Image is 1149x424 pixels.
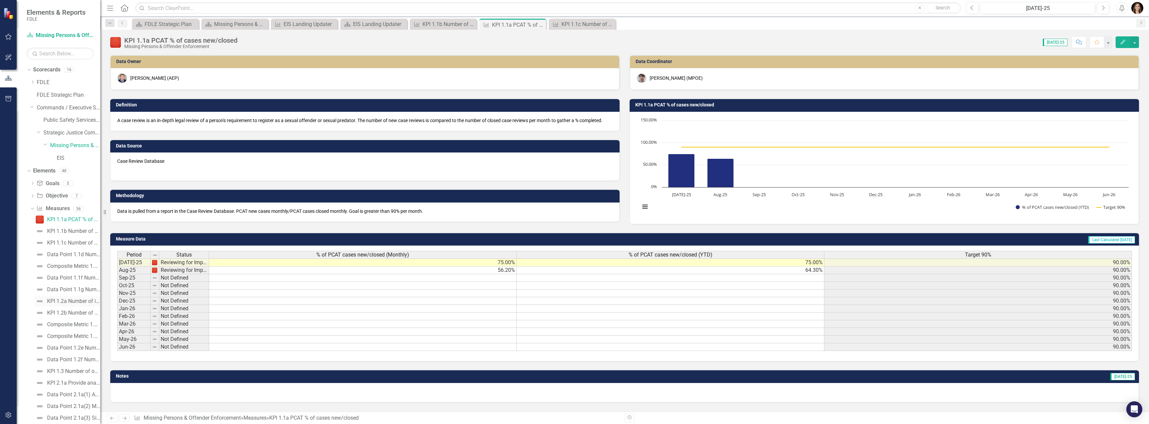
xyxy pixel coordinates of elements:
[50,142,100,149] a: Missing Persons & Offender Enforcement
[47,298,100,304] div: KPI 1.2a Number of in-person trainings held for a minimum .5 training hours regarding sexual offe...
[71,193,82,199] div: 7
[116,374,456,379] h3: Notes
[159,305,209,313] td: Not Defined
[36,344,44,352] img: Not Defined
[34,296,100,307] a: KPI 1.2a Number of in-person trainings held for a minimum .5 training hours regarding sexual offe...
[152,329,157,334] img: 8DAGhfEEPCf229AAAAAElFTkSuQmCC
[637,117,1132,217] svg: Interactive chart
[47,345,100,351] div: Data Point 1.2e Number of letters processed for the sexual offender/predator registry.
[707,158,734,187] path: Aug-25, 64.3. % of PCAT cases new/closed (YTD).
[36,309,44,317] img: Not Defined
[34,284,100,295] a: Data Point 1.1g Number of sexual offender/predator addresses corrected that were incorrectly mapp...
[117,274,151,282] td: Sep-25
[73,206,84,211] div: 36
[1131,2,1143,14] img: Heather Faulkner
[36,297,44,305] img: Not Defined
[824,305,1132,313] td: 90.00%
[34,366,100,377] a: KPI 1.3 Number of outreach events where EIS/ORS materials provided to the public or law enforcement.
[37,104,100,112] a: Commands / Executive Support Branch
[36,402,44,410] img: Not Defined
[34,308,100,318] a: KPI 1.2b Number of Advisory Board and Foundation meetings held in support of [US_STATE] Missing C...
[117,259,151,267] td: [DATE]-25
[152,306,157,311] img: 8DAGhfEEPCf229AAAAAElFTkSuQmCC
[1088,236,1135,244] span: Last Calculated [DATE]
[159,343,209,351] td: Not Defined
[110,37,121,48] img: Reviewing for Improvement
[36,262,44,270] img: Not Defined
[34,354,100,365] a: Data Point 1.2f Number of public records requests processed for the sexual offender/predator and ...
[36,274,44,282] img: Not Defined
[159,328,209,336] td: Not Defined
[34,401,100,412] a: Data Point 2.1a(2) Missing Child Alerts Issued
[34,238,100,248] a: KPI 1.1c Number of new career offenders added to the Career Offender website
[47,368,100,374] div: KPI 1.3 Number of outreach events where EIS/ORS materials provided to the public or law enforcement.
[159,274,209,282] td: Not Defined
[824,259,1132,267] td: 90.00%
[1102,191,1115,197] text: Jun-26
[152,321,157,327] img: 8DAGhfEEPCf229AAAAAElFTkSuQmCC
[965,252,991,258] span: Target 90%
[27,32,94,39] a: Missing Persons & Offender Enforcement
[1043,39,1068,46] span: [DATE]-25
[63,180,73,186] div: 5
[269,415,359,421] div: KPI 1.1a PCAT % of cases new/closed
[34,331,100,342] a: Composite Metric 1.2d Number of emails processed in the sexual offender/career offender public em...
[214,20,267,28] div: Missing Persons & Offender Enforcement Landing Page
[936,5,950,10] span: Search
[116,143,616,148] h3: Data Source
[713,191,727,197] text: Aug-25
[47,275,100,281] div: Data Point 1.1f Number of travel notifications sent for sexual offenders and predators leaving [U...
[640,202,650,211] button: View chart menu, Chart
[37,91,100,99] a: FDLE Strategic Plan
[117,117,613,124] p: A case review is an in-depth legal review of a person's requirement to register as a sexual offen...
[635,102,1136,107] h3: KPI 1.1a PCAT % of cases new/closed
[1063,191,1078,197] text: May-26
[33,66,60,74] a: Scorecards
[116,59,616,64] h3: Data Owner
[124,37,237,44] div: KPI 1.1a PCAT % of cases new/closed
[47,252,100,258] div: Data Point 1.1d Number of existing sexual offenders upgraded to sexual predators
[117,267,151,274] td: Aug-25
[753,191,766,197] text: Sep-25
[792,191,805,197] text: Oct-25
[824,336,1132,343] td: 90.00%
[47,392,100,398] div: Data Point 2.1a(1) AMBER Alerts Issued
[550,20,614,28] a: KPI 1.1c Number of new career offenders added to the Career Offender website
[117,158,613,166] p: Case Review Database
[672,191,691,197] text: [DATE]-25
[203,20,267,28] a: Missing Persons & Offender Enforcement Landing Page
[117,208,613,215] p: Data is pulled from a report in the Case Review Database. PCAT new cases monthly/PCAT cases close...
[353,20,405,28] div: EIS Landing Updater
[47,240,100,246] div: KPI 1.1c Number of new career offenders added to the Career Offender website
[947,191,960,197] text: Feb-26
[159,297,209,305] td: Not Defined
[824,267,1132,274] td: 90.00%
[47,380,100,386] div: KPI 2.1a Provide analytical assistance services, alert issuance, support of CART as well as prose...
[34,389,100,400] a: Data Point 2.1a(1) AMBER Alerts Issued
[650,75,703,81] div: [PERSON_NAME] (MPOE)
[34,378,100,388] a: KPI 2.1a Provide analytical assistance services, alert issuance, support of CART as well as prose...
[117,343,151,351] td: Jun-26
[117,282,151,290] td: Oct-25
[423,20,475,28] div: KPI 1.1b Number of new sexual offenders and predators added to the Sexual Offender/Predator Publi...
[117,336,151,343] td: May-26
[152,337,157,342] img: 8DAGhfEEPCf229AAAAAElFTkSuQmCC
[47,415,100,421] div: Data Point 2.1a(3) Silver Alerts Issued
[629,252,712,258] span: % of PCAT cases new/closed (YTD)
[117,290,151,297] td: Nov-25
[668,154,695,187] path: Jul-25, 75. % of PCAT cases new/closed (YTD).
[134,414,620,422] div: » »
[27,16,86,22] small: FDLE
[824,297,1132,305] td: 90.00%
[57,154,100,162] a: EIS
[116,193,616,198] h3: Methodology
[152,298,157,304] img: 8DAGhfEEPCf229AAAAAElFTkSuQmCC
[152,253,158,258] img: 8DAGhfEEPCf229AAAAAElFTkSuQmCC
[209,267,517,274] td: 56.20%
[130,75,179,81] div: [PERSON_NAME] (AEP)
[159,290,209,297] td: Not Defined
[33,167,55,175] a: Elements
[47,403,100,409] div: Data Point 2.1a(2) Missing Child Alerts Issued
[117,328,151,336] td: Apr-26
